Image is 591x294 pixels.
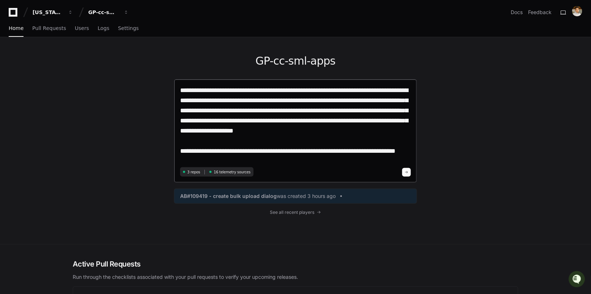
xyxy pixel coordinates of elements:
[9,26,24,30] span: Home
[270,209,315,215] span: See all recent players
[511,9,523,16] a: Docs
[32,20,66,37] a: Pull Requests
[33,9,64,16] div: [US_STATE] Pacific
[25,61,92,67] div: We're available if you need us!
[118,26,139,30] span: Settings
[98,26,109,30] span: Logs
[73,259,518,269] h2: Active Pull Requests
[528,9,552,16] button: Feedback
[174,209,417,215] a: See all recent players
[75,20,89,37] a: Users
[32,26,66,30] span: Pull Requests
[180,193,277,200] span: AB#109419 - create bulk upload dialog
[88,9,119,16] div: GP-cc-sml-apps
[187,169,200,175] span: 3 repos
[214,169,250,175] span: 16 telemetry sources
[180,193,411,200] a: AB#109419 - create bulk upload dialogwas created 3 hours ago
[75,26,89,30] span: Users
[98,20,109,37] a: Logs
[72,76,88,81] span: Pylon
[51,75,88,81] a: Powered byPylon
[572,6,582,16] img: avatar
[174,55,417,68] h1: GP-cc-sml-apps
[277,193,336,200] span: was created 3 hours ago
[85,6,132,19] button: GP-cc-sml-apps
[25,54,119,61] div: Start new chat
[7,54,20,67] img: 1756235613930-3d25f9e4-fa56-45dd-b3ad-e072dfbd1548
[7,7,22,22] img: PlayerZero
[568,270,587,290] iframe: Open customer support
[9,20,24,37] a: Home
[73,273,518,281] p: Run through the checklists associated with your pull requests to verify your upcoming releases.
[123,56,132,65] button: Start new chat
[7,29,132,40] div: Welcome
[30,6,76,19] button: [US_STATE] Pacific
[118,20,139,37] a: Settings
